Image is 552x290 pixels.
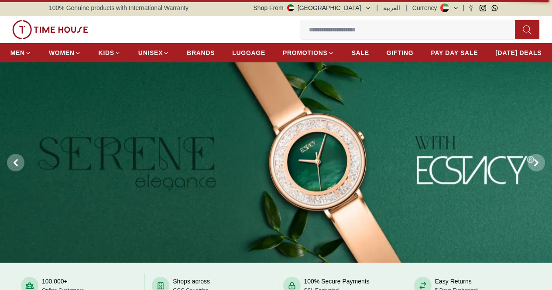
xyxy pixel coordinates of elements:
a: GIFTING [387,45,414,61]
a: PAY DAY SALE [431,45,478,61]
a: WOMEN [49,45,81,61]
span: | [377,3,378,12]
a: PROMOTIONS [283,45,334,61]
span: PROMOTIONS [283,48,328,57]
span: 100% Genuine products with International Warranty [49,3,189,12]
a: Instagram [480,5,486,11]
button: Shop From[GEOGRAPHIC_DATA] [254,3,371,12]
span: LUGGAGE [232,48,265,57]
span: MEN [10,48,25,57]
a: Whatsapp [491,5,498,11]
a: Facebook [468,5,474,11]
span: KIDS [99,48,114,57]
span: [DATE] DEALS [495,48,542,57]
a: LUGGAGE [232,45,265,61]
span: UNISEX [138,48,163,57]
span: GIFTING [387,48,414,57]
a: UNISEX [138,45,169,61]
span: BRANDS [187,48,215,57]
span: WOMEN [49,48,75,57]
a: KIDS [99,45,121,61]
span: SALE [352,48,369,57]
span: | [463,3,464,12]
a: SALE [352,45,369,61]
a: [DATE] DEALS [495,45,542,61]
img: United Arab Emirates [287,4,294,11]
span: | [405,3,407,12]
button: العربية [383,3,400,12]
img: ... [12,20,88,39]
span: PAY DAY SALE [431,48,478,57]
div: Currency [412,3,441,12]
a: BRANDS [187,45,215,61]
a: MEN [10,45,31,61]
